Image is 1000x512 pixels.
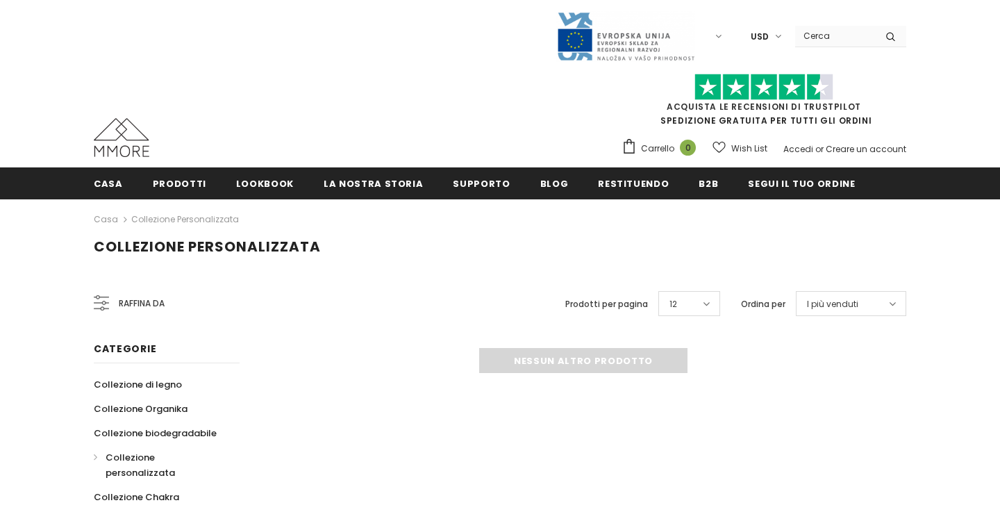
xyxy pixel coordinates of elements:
img: Javni Razpis [556,11,695,62]
a: Collezione biodegradabile [94,421,217,445]
span: Collezione personalizzata [106,451,175,479]
span: Collezione biodegradabile [94,427,217,440]
a: Javni Razpis [556,30,695,42]
span: Raffina da [119,296,165,311]
span: Blog [540,177,569,190]
span: 12 [669,297,677,311]
span: Prodotti [153,177,206,190]
a: Casa [94,167,123,199]
input: Search Site [795,26,875,46]
a: Carrello 0 [622,138,703,159]
a: Prodotti [153,167,206,199]
a: Lookbook [236,167,294,199]
a: supporto [453,167,510,199]
a: Creare un account [826,143,906,155]
span: La nostra storia [324,177,423,190]
a: B2B [699,167,718,199]
a: Collezione Chakra [94,485,179,509]
label: Ordina per [741,297,785,311]
span: or [815,143,824,155]
span: Casa [94,177,123,190]
a: La nostra storia [324,167,423,199]
a: Collezione Organika [94,397,187,421]
a: Accedi [783,143,813,155]
a: Collezione personalizzata [94,445,224,485]
span: I più venduti [807,297,858,311]
span: Collezione personalizzata [94,237,321,256]
span: 0 [680,140,696,156]
a: Wish List [712,136,767,160]
a: Segui il tuo ordine [748,167,855,199]
span: Wish List [731,142,767,156]
img: Fidati di Pilot Stars [694,74,833,101]
a: Casa [94,211,118,228]
span: Categorie [94,342,156,356]
label: Prodotti per pagina [565,297,648,311]
span: Collezione Chakra [94,490,179,504]
span: Collezione Organika [94,402,187,415]
span: supporto [453,177,510,190]
span: USD [751,30,769,44]
a: Restituendo [598,167,669,199]
span: SPEDIZIONE GRATUITA PER TUTTI GLI ORDINI [622,80,906,126]
a: Blog [540,167,569,199]
span: B2B [699,177,718,190]
span: Restituendo [598,177,669,190]
a: Acquista le recensioni di TrustPilot [667,101,861,113]
span: Lookbook [236,177,294,190]
span: Segui il tuo ordine [748,177,855,190]
span: Carrello [641,142,674,156]
span: Collezione di legno [94,378,182,391]
a: Collezione di legno [94,372,182,397]
a: Collezione personalizzata [131,213,239,225]
img: Casi MMORE [94,118,149,157]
